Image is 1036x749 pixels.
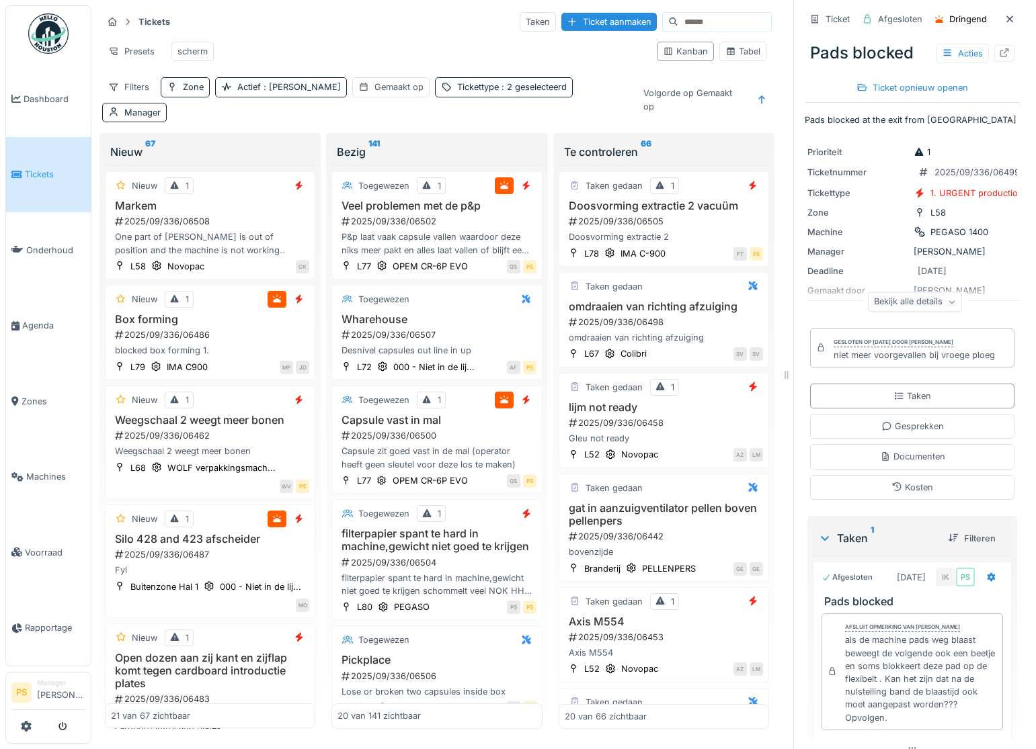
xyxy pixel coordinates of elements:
[337,313,536,326] h3: Wharehouse
[111,445,309,457] div: Weegschaal 2 weegt meer bonen
[357,260,371,273] div: L77
[499,82,567,92] span: : 2 geselecteerd
[167,260,204,273] div: Novopac
[25,621,85,634] span: Rapportage
[145,144,155,160] sup: 67
[805,114,1020,126] p: Pads blocked at the exit from [GEOGRAPHIC_DATA]
[6,590,91,666] a: Rapportage
[567,215,763,228] div: 2025/09/336/06505
[22,395,85,408] span: Zones
[296,480,309,493] div: PS
[102,42,161,61] div: Presets
[584,347,599,360] div: L67
[11,682,32,703] li: PS
[393,260,468,273] div: OPEM CR-6P EVO
[337,572,536,597] div: filterpapier spant te hard in machine,gewicht niet goed te krijgen schommelt veel NOK HH naar [PE...
[507,361,520,374] div: AF
[6,61,91,137] a: Dashboard
[186,513,189,525] div: 1
[132,179,157,192] div: Nieuw
[621,347,647,360] div: Colibri
[725,45,760,58] div: Tabel
[393,474,468,487] div: OPEM CR-6P EVO
[393,701,416,714] div: Cama
[186,631,189,644] div: 1
[296,599,309,612] div: MO
[368,144,380,160] sup: 141
[868,292,962,312] div: Bekijk alle details
[186,293,189,306] div: 1
[25,546,85,559] span: Voorraad
[237,81,341,93] div: Actief
[565,401,763,414] h3: lijm not ready
[567,416,763,429] div: 2025/09/336/06458
[337,200,536,212] h3: Veel problemen met de p&p
[438,394,441,406] div: 1
[586,482,643,494] div: Taken gedaan
[671,179,674,192] div: 1
[642,562,696,575] div: PELLENPERS
[750,562,763,576] div: GE
[523,474,536,488] div: PS
[750,347,763,361] div: SV
[914,146,930,159] div: 1
[565,200,763,212] h3: Doosvorming extractie 2 vacuüm
[523,701,536,715] div: PS
[394,601,430,613] div: PEGASO
[565,615,763,628] h3: Axis M554
[340,328,536,341] div: 2025/09/336/06507
[111,710,190,723] div: 21 van 67 zichtbaar
[586,595,643,608] div: Taken gedaan
[807,265,908,277] div: Deadline
[621,662,658,675] div: Novopac
[733,448,747,461] div: AZ
[621,247,666,260] div: IMA C-900
[807,187,908,200] div: Tickettype
[824,595,1006,608] h3: Pads blocked
[523,260,536,273] div: PS
[114,328,309,341] div: 2025/09/336/06486
[186,394,189,406] div: 1
[750,448,763,461] div: LM
[6,363,91,439] a: Zones
[671,595,674,608] div: 1
[851,79,973,97] div: Ticket opnieuw openen
[457,81,567,93] div: Tickettype
[807,146,908,159] div: Prioriteit
[183,81,204,93] div: Zone
[110,144,310,160] div: Nieuw
[845,623,960,632] div: Afsluit opmerking van [PERSON_NAME]
[337,414,536,427] h3: Capsule vast in mal
[130,361,145,373] div: L79
[671,381,674,394] div: 1
[891,481,933,494] div: Kosten
[25,168,85,181] span: Tickets
[393,361,475,373] div: 000 - Niet in de lij...
[438,179,441,192] div: 1
[132,394,157,406] div: Nieuw
[111,313,309,326] h3: Box forming
[834,349,995,361] div: niet meer voorgevallen bij vroege ploeg
[818,530,937,546] div: Taken
[584,247,599,260] div: L78
[733,562,747,576] div: GE
[807,245,1017,258] div: [PERSON_NAME]
[949,13,987,26] div: Dringend
[822,572,873,583] div: Afgesloten
[663,45,708,58] div: Kanban
[132,631,157,644] div: Nieuw
[943,529,1001,547] div: Filteren
[102,77,155,97] div: Filters
[523,601,536,614] div: PS
[6,288,91,364] a: Agenda
[340,215,536,228] div: 2025/09/336/06502
[934,166,1020,179] div: 2025/09/336/06499
[37,678,85,688] div: Manager
[337,344,536,357] div: Desnível capsules out line in up
[340,670,536,682] div: 2025/09/336/06506
[130,260,146,273] div: L58
[111,200,309,212] h3: Markem
[561,13,657,31] div: Ticket aanmaken
[6,439,91,515] a: Machines
[956,568,975,586] div: PS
